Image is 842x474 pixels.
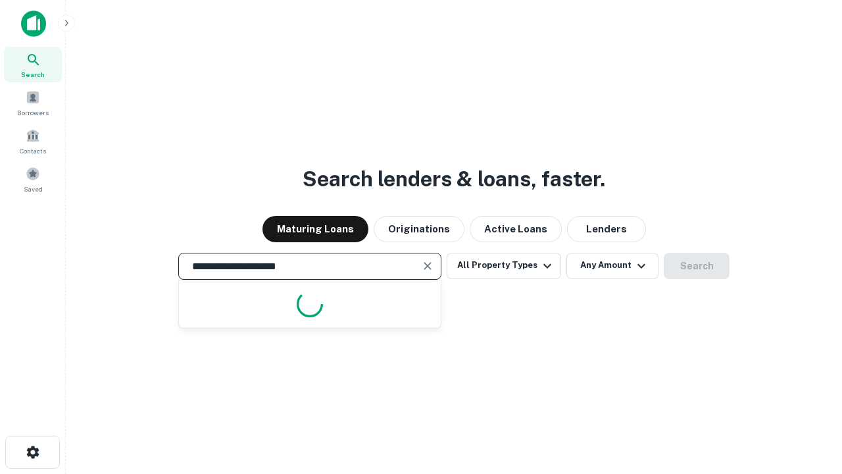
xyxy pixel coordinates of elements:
[567,216,646,242] button: Lenders
[4,47,62,82] a: Search
[470,216,562,242] button: Active Loans
[262,216,368,242] button: Maturing Loans
[4,123,62,159] a: Contacts
[374,216,464,242] button: Originations
[447,253,561,279] button: All Property Types
[4,85,62,120] a: Borrowers
[566,253,658,279] button: Any Amount
[24,184,43,194] span: Saved
[776,369,842,432] iframe: Chat Widget
[4,161,62,197] a: Saved
[418,257,437,275] button: Clear
[21,69,45,80] span: Search
[303,163,605,195] h3: Search lenders & loans, faster.
[20,145,46,156] span: Contacts
[17,107,49,118] span: Borrowers
[21,11,46,37] img: capitalize-icon.png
